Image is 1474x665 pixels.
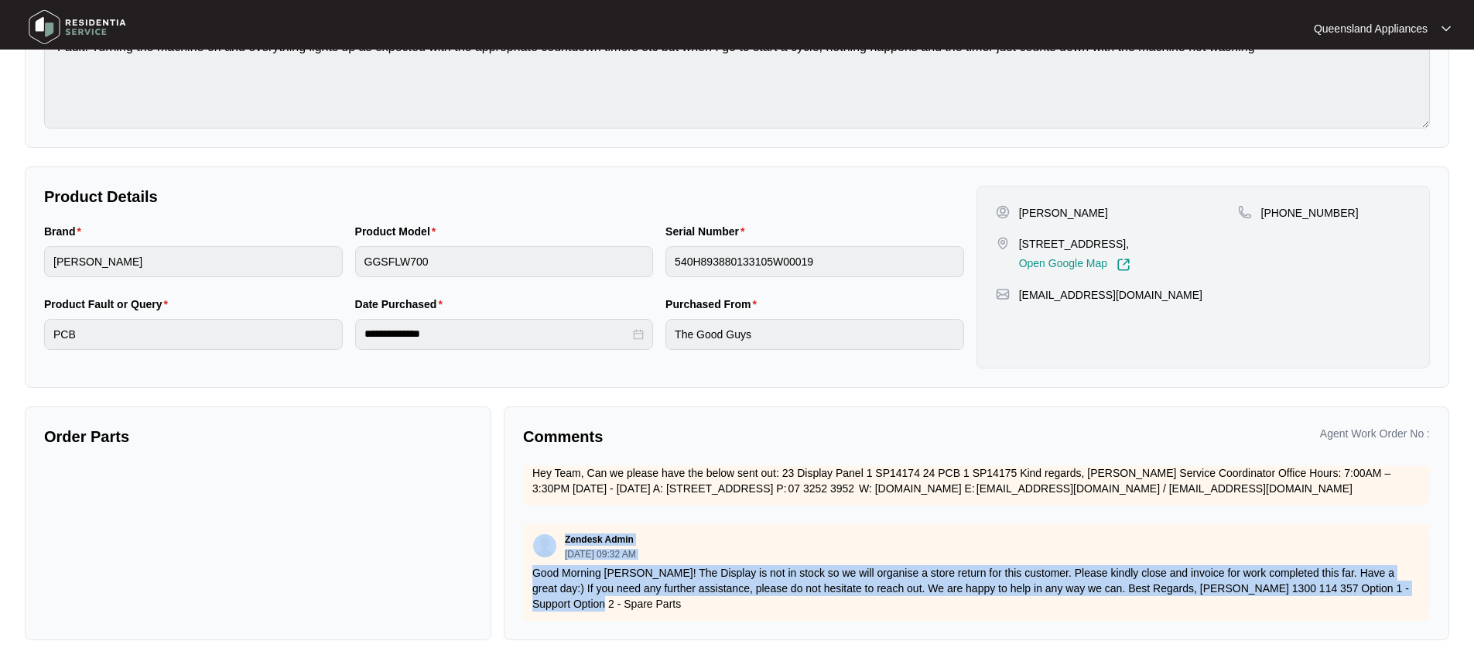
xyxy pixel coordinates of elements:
[533,534,556,557] img: user.svg
[23,4,132,50] img: residentia service logo
[44,24,1430,129] textarea: Fault: Turning the machine on and everything lights up as expected with the appropriate countdown...
[665,319,964,350] input: Purchased From
[1442,25,1451,33] img: dropdown arrow
[1261,205,1359,221] p: [PHONE_NUMBER]
[665,297,763,312] label: Purchased From
[1019,205,1108,221] p: [PERSON_NAME]
[565,533,634,546] p: Zendesk Admin
[44,319,343,350] input: Product Fault or Query
[44,246,343,277] input: Brand
[1320,426,1430,441] p: Agent Work Order No :
[532,565,1421,612] p: Good Morning [PERSON_NAME]! The Display is not in stock so we will organise a store return for th...
[44,426,472,447] p: Order Parts
[1019,287,1202,303] p: [EMAIL_ADDRESS][DOMAIN_NAME]
[1019,258,1130,272] a: Open Google Map
[1019,236,1130,252] p: [STREET_ADDRESS],
[355,224,443,239] label: Product Model
[44,186,964,207] p: Product Details
[996,205,1010,219] img: user-pin
[44,224,87,239] label: Brand
[1117,258,1130,272] img: Link-External
[355,246,654,277] input: Product Model
[364,326,631,342] input: Date Purchased
[996,236,1010,250] img: map-pin
[532,465,1421,496] p: Hey Team, Can we please have the below sent out: 23 Display Panel 1 SP14174 24 PCB 1 SP14175 Kind...
[565,550,636,559] p: [DATE] 09:32 AM
[996,287,1010,301] img: map-pin
[523,426,966,447] p: Comments
[665,246,964,277] input: Serial Number
[44,297,174,312] label: Product Fault or Query
[355,297,449,312] label: Date Purchased
[1238,205,1252,219] img: map-pin
[665,224,751,239] label: Serial Number
[1314,21,1428,36] p: Queensland Appliances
